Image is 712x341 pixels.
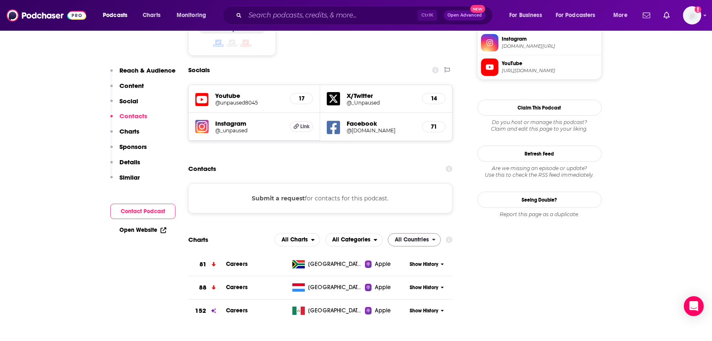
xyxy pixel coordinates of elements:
[481,34,598,51] a: Instagram[DOMAIN_NAME][URL]
[613,10,627,21] span: More
[477,119,602,132] div: Claim and edit this page to your liking.
[429,95,438,102] h5: 14
[502,68,598,74] span: https://www.youtube.com/@unpaused8045
[410,284,438,291] span: Show History
[375,307,391,315] span: Apple
[110,127,139,143] button: Charts
[477,100,602,116] button: Claim This Podcast
[660,8,673,22] a: Show notifications dropdown
[275,233,320,246] h2: Platforms
[215,119,284,127] h5: Instagram
[289,307,365,315] a: [GEOGRAPHIC_DATA]
[477,119,602,126] span: Do you host or manage this podcast?
[226,261,248,268] a: Careers
[477,146,602,162] button: Refresh Feed
[418,10,437,21] span: Ctrl K
[509,10,542,21] span: For Business
[608,9,638,22] button: open menu
[188,183,453,213] div: for contacts for this podcast.
[195,120,209,133] img: iconImage
[407,284,447,291] button: Show History
[325,233,383,246] button: open menu
[119,66,175,74] p: Reach & Audience
[410,261,438,268] span: Show History
[365,260,407,268] a: Apple
[289,260,365,268] a: [GEOGRAPHIC_DATA]
[110,66,175,82] button: Reach & Audience
[110,158,140,173] button: Details
[375,260,391,268] span: Apple
[444,10,486,20] button: Open AdvancedNew
[300,123,310,130] span: Link
[188,236,208,244] h2: Charts
[119,112,147,120] p: Contacts
[215,100,284,106] a: @unpaused8045
[226,284,248,291] a: Careers
[110,82,144,97] button: Content
[143,10,160,21] span: Charts
[171,9,217,22] button: open menu
[188,253,226,276] a: 81
[556,10,595,21] span: For Podcasters
[110,204,175,219] button: Contact Podcast
[119,127,139,135] p: Charts
[325,233,383,246] h2: Categories
[275,233,320,246] button: open menu
[347,127,416,134] a: @[DOMAIN_NAME]
[410,307,438,314] span: Show History
[375,283,391,292] span: Apple
[226,307,248,314] a: Careers
[230,6,501,25] div: Search podcasts, credits, & more...
[110,143,147,158] button: Sponsors
[365,307,407,315] a: Apple
[245,9,418,22] input: Search podcasts, credits, & more...
[470,5,485,13] span: New
[188,300,226,322] a: 152
[119,143,147,151] p: Sponsors
[502,43,598,49] span: instagram.com/_unpaused
[683,6,701,24] button: Show profile menu
[477,165,602,178] div: Are we missing an episode or update? Use this to check the RSS feed immediately.
[282,237,308,243] span: All Charts
[137,9,165,22] a: Charts
[290,121,313,132] a: Link
[388,233,441,246] button: open menu
[119,82,144,90] p: Content
[683,6,701,24] span: Logged in as kate.duboisARM
[199,260,207,269] h3: 81
[308,307,362,315] span: Mexico
[639,8,654,22] a: Show notifications dropdown
[97,9,138,22] button: open menu
[215,92,284,100] h5: Youtube
[119,173,140,181] p: Similar
[252,194,305,203] button: Submit a request
[195,306,206,316] h3: 152
[119,227,166,234] a: Open Website
[177,10,206,21] span: Monitoring
[215,127,284,134] a: @_unpaused
[365,283,407,292] a: Apple
[481,58,598,76] a: YouTube[URL][DOMAIN_NAME]
[477,211,602,218] div: Report this page as a duplicate.
[103,10,127,21] span: Podcasts
[188,62,210,78] h2: Socials
[429,123,438,130] h5: 71
[199,283,207,292] h3: 88
[477,192,602,208] a: Seeing Double?
[188,161,216,177] h2: Contacts
[388,233,441,246] h2: Countries
[347,100,416,106] a: @_Unpaused
[502,35,598,43] span: Instagram
[695,6,701,13] svg: Add a profile image
[347,119,416,127] h5: Facebook
[289,283,365,292] a: [GEOGRAPHIC_DATA]
[7,7,86,23] a: Podchaser - Follow, Share and Rate Podcasts
[447,13,482,17] span: Open Advanced
[347,92,416,100] h5: X/Twitter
